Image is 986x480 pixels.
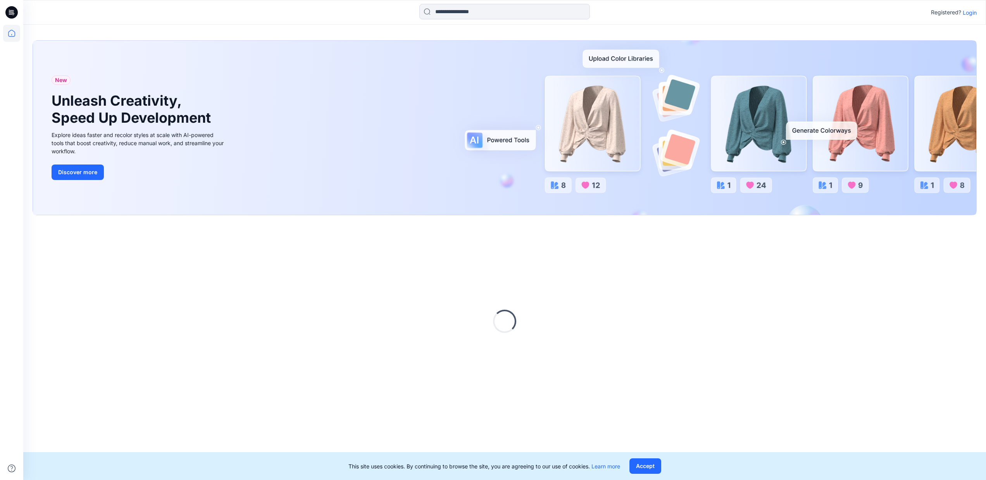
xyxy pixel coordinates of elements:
[591,463,620,470] a: Learn more
[52,131,226,155] div: Explore ideas faster and recolor styles at scale with AI-powered tools that boost creativity, red...
[963,9,977,17] p: Login
[348,462,620,470] p: This site uses cookies. By continuing to browse the site, you are agreeing to our use of cookies.
[931,8,961,17] p: Registered?
[629,458,661,474] button: Accept
[52,165,226,180] a: Discover more
[52,165,104,180] button: Discover more
[52,93,214,126] h1: Unleash Creativity, Speed Up Development
[55,75,67,85] span: New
